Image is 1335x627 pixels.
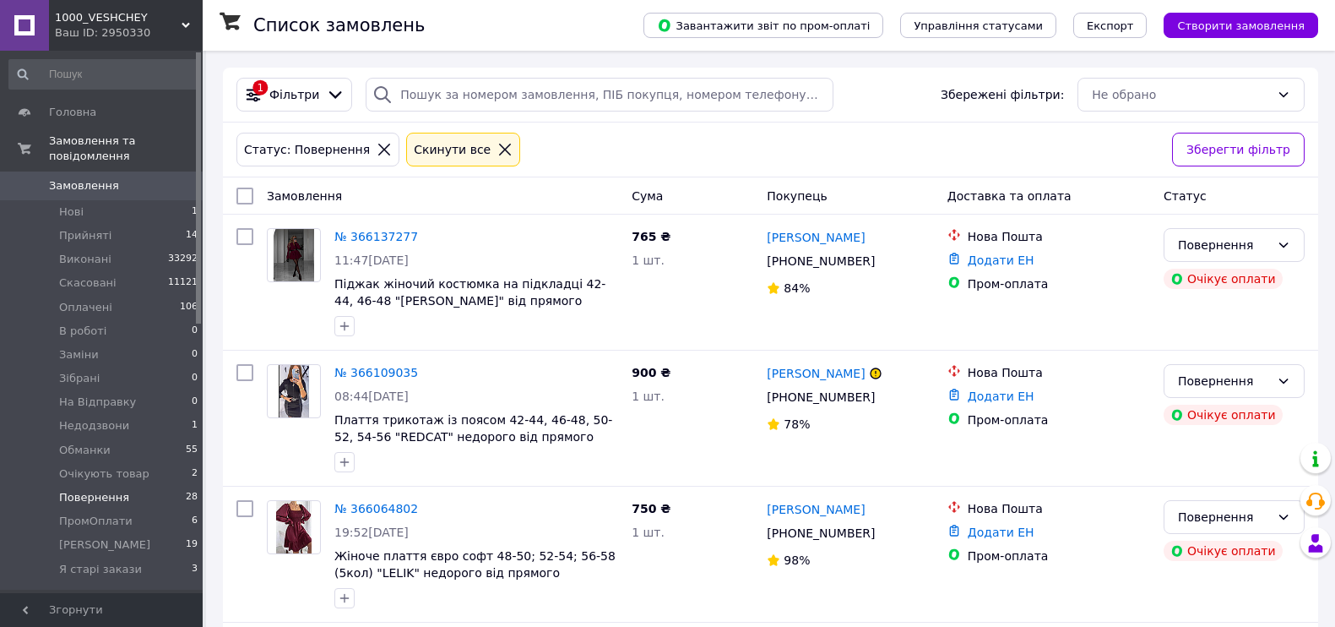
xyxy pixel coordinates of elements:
span: Скасовані [59,275,117,291]
span: 2 [192,466,198,482]
span: 08:44[DATE] [334,390,409,403]
a: Фото товару [267,228,321,282]
div: Пром-оплата [968,275,1150,292]
div: Повернення [1178,372,1270,390]
div: Статус: Повернення [241,140,373,159]
a: [PERSON_NAME] [767,229,865,246]
div: Нова Пошта [968,500,1150,517]
input: Пошук за номером замовлення, ПІБ покупця, номером телефону, Email, номером накладної [366,78,833,112]
a: Додати ЕН [968,526,1034,539]
span: Замовлення [267,189,342,203]
span: Заміни [59,347,99,363]
span: Завантажити звіт по пром-оплаті [657,18,870,33]
span: Я старі закази [59,562,142,577]
div: Очікує оплати [1164,405,1283,425]
span: 3 [192,562,198,577]
span: Головна [49,105,96,120]
div: [PHONE_NUMBER] [763,249,878,273]
span: Cума [632,189,663,203]
span: Оплачені [59,300,112,315]
span: 84% [784,281,810,295]
a: Фото товару [267,364,321,418]
button: Створити замовлення [1164,13,1318,38]
span: Фільтри [269,86,319,103]
span: Очікують товар [59,466,149,482]
a: Плаття трикотаж із поясом 42-44, 46-48, 50-52, 54-56 "REDCAT" недорого від прямого постачальника [334,413,612,461]
span: 98% [784,553,810,567]
div: Нова Пошта [968,228,1150,245]
div: [PHONE_NUMBER] [763,385,878,409]
div: Не обрано [1092,85,1270,104]
div: Повернення [1178,236,1270,254]
div: Нова Пошта [968,364,1150,381]
span: 14 [186,228,198,243]
a: Піджак жіночий костюмка на підкладці 42-44, 46-48 "[PERSON_NAME]" від прямого постачальника [334,277,605,324]
span: ПромОплати [59,514,133,529]
span: 11121 [168,275,198,291]
div: Повернення [1178,508,1270,526]
span: 19:52[DATE] [334,526,409,539]
span: 0 [192,395,198,410]
span: Створити замовлення [1177,19,1305,32]
span: Зберегти фільтр [1186,140,1290,159]
span: 78% [784,417,810,431]
span: 1 шт. [632,254,665,267]
span: Обманки [59,443,111,458]
img: Фото товару [276,501,311,553]
img: Фото товару [274,229,313,281]
a: Додати ЕН [968,254,1034,267]
span: Прийняті [59,228,111,243]
h1: Список замовлень [253,15,425,35]
span: 6 [192,514,198,529]
div: Очікує оплати [1164,541,1283,561]
a: № 366109035 [334,366,418,379]
span: 106 [180,300,198,315]
span: 33292 [168,252,198,267]
a: № 366064802 [334,502,418,515]
span: 1 [192,204,198,220]
span: Нові [59,204,84,220]
span: 19 [186,537,198,553]
div: Пром-оплата [968,412,1150,428]
span: Покупець [767,189,827,203]
span: 55 [186,443,198,458]
span: Недодзвони [59,418,129,433]
span: Доставка та оплата [947,189,1072,203]
span: Статус [1164,189,1207,203]
span: 1 шт. [632,390,665,403]
span: В роботі [59,324,106,339]
a: Жіноче плаття євро софт 48-50; 52-54; 56-58 (5кол) "LELIK" недорого від прямого постачальника [334,549,616,597]
span: 1000_VESHCHEY [55,10,182,25]
span: 765 ₴ [632,230,670,243]
div: [PHONE_NUMBER] [763,521,878,545]
span: Повернення [59,490,129,505]
div: Cкинути все [410,140,494,159]
button: Завантажити звіт по пром-оплаті [643,13,883,38]
span: 28 [186,490,198,505]
input: Пошук [8,59,199,90]
span: 0 [192,371,198,386]
div: Пром-оплата [968,548,1150,564]
a: Створити замовлення [1147,18,1318,31]
span: Зібрані [59,371,100,386]
span: 0 [192,324,198,339]
span: 11:47[DATE] [334,254,409,267]
span: Замовлення та повідомлення [49,134,203,164]
span: Управління статусами [914,19,1043,32]
div: Очікує оплати [1164,269,1283,289]
a: [PERSON_NAME] [767,365,865,382]
span: Збережені фільтри: [941,86,1064,103]
span: 900 ₴ [632,366,670,379]
span: [PERSON_NAME] [59,537,150,553]
button: Експорт [1073,13,1148,38]
span: 0 [192,347,198,363]
a: [PERSON_NAME] [767,501,865,518]
a: Додати ЕН [968,390,1034,403]
span: 1 шт. [632,526,665,539]
div: Ваш ID: 2950330 [55,25,203,41]
span: Замовлення [49,178,119,194]
button: Зберегти фільтр [1172,133,1305,166]
span: На Відправку [59,395,136,410]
